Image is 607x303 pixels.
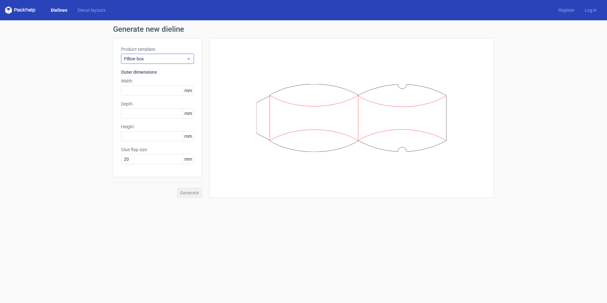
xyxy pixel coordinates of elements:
[121,69,194,75] h3: Outer dimensions
[121,146,194,153] label: Glue flap size
[46,7,72,13] a: Dielines
[183,109,194,118] span: mm
[124,56,186,62] span: Pillow box
[72,7,110,13] a: Diecut layouts
[183,131,194,141] span: mm
[121,124,194,130] label: Height
[580,7,602,13] a: Log in
[121,78,194,84] label: Width
[113,25,494,33] h1: Generate new dieline
[553,7,580,13] a: Register
[183,154,194,164] span: mm
[121,46,194,52] label: Product template
[121,101,194,107] label: Depth
[183,86,194,95] span: mm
